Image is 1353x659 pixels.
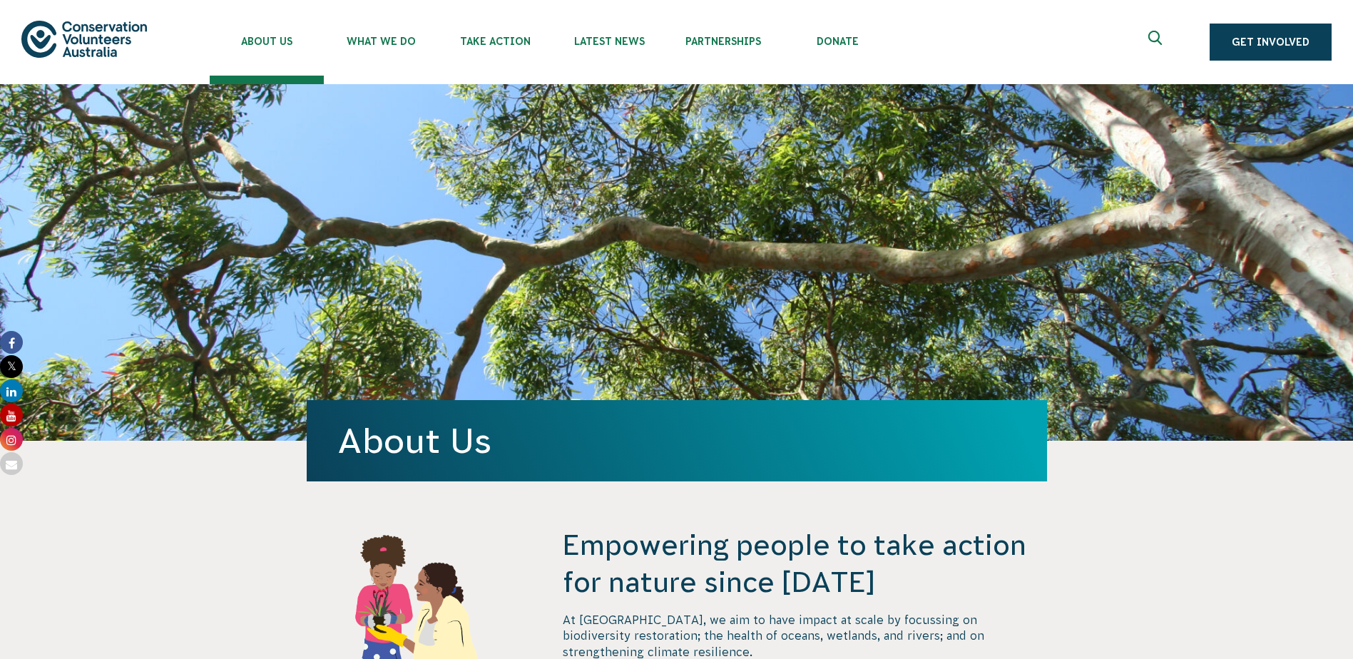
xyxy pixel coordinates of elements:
span: Take Action [438,36,552,47]
span: Expand search box [1148,31,1166,53]
span: What We Do [324,36,438,47]
h4: Empowering people to take action for nature since [DATE] [563,526,1046,601]
h1: About Us [338,422,1016,460]
span: Partnerships [666,36,780,47]
a: Get Involved [1210,24,1332,61]
button: Expand search box Close search box [1140,25,1174,59]
img: logo.svg [21,21,147,57]
span: Latest News [552,36,666,47]
span: About Us [210,36,324,47]
span: Donate [780,36,894,47]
